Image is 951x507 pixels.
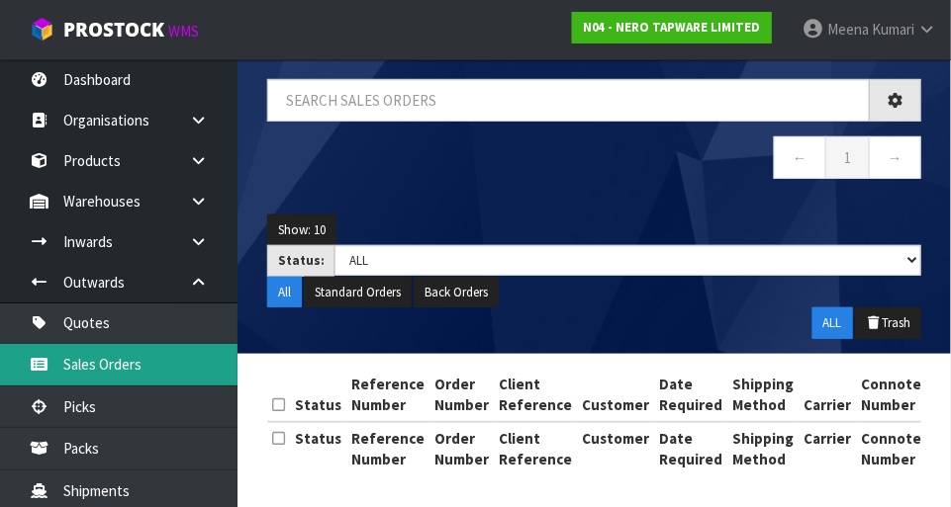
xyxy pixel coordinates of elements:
strong: Status: [278,252,325,269]
th: Shipping Method [727,422,799,475]
th: Date Required [654,369,727,422]
th: Order Number [429,422,494,475]
span: Meena [827,20,869,39]
a: 1 [825,136,870,179]
th: Reference Number [346,422,429,475]
th: Customer [577,369,654,422]
th: Status [290,369,346,422]
img: cube-alt.png [30,17,54,42]
th: Carrier [799,422,856,475]
th: Customer [577,422,654,475]
strong: N04 - NERO TAPWARE LIMITED [583,19,761,36]
a: N04 - NERO TAPWARE LIMITED [572,12,772,43]
button: Show: 10 [267,214,336,246]
span: Kumari [872,20,914,39]
button: Back Orders [414,277,499,308]
th: Order Number [429,369,494,422]
button: ALL [812,307,853,339]
a: → [869,136,921,179]
a: ← [774,136,826,179]
th: Connote Number [856,422,926,475]
span: ProStock [63,17,164,42]
button: Standard Orders [304,277,412,308]
th: Shipping Method [727,369,799,422]
th: Client Reference [494,422,577,475]
button: Trash [855,307,921,339]
th: Connote Number [856,369,926,422]
input: Search sales orders [267,79,870,122]
th: Client Reference [494,369,577,422]
small: WMS [168,22,199,41]
th: Date Required [654,422,727,475]
th: Carrier [799,369,856,422]
button: All [267,277,302,308]
th: Status [290,422,346,475]
nav: Page navigation [267,136,921,185]
th: Reference Number [346,369,429,422]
